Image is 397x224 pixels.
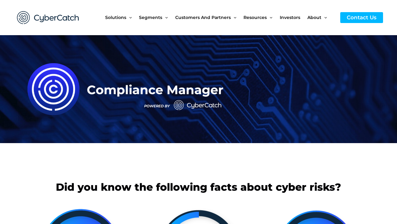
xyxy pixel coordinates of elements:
[280,4,307,30] a: Investors
[321,4,327,30] span: Menu Toggle
[307,4,321,30] span: About
[162,4,168,30] span: Menu Toggle
[280,4,300,30] span: Investors
[340,12,383,23] a: Contact Us
[175,4,231,30] span: Customers and Partners
[267,4,272,30] span: Menu Toggle
[243,4,267,30] span: Resources
[25,180,372,194] h2: Did you know the following facts about cyber risks?
[105,4,334,30] nav: Site Navigation: New Main Menu
[105,4,126,30] span: Solutions
[126,4,132,30] span: Menu Toggle
[11,5,85,30] img: CyberCatch
[231,4,236,30] span: Menu Toggle
[139,4,162,30] span: Segments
